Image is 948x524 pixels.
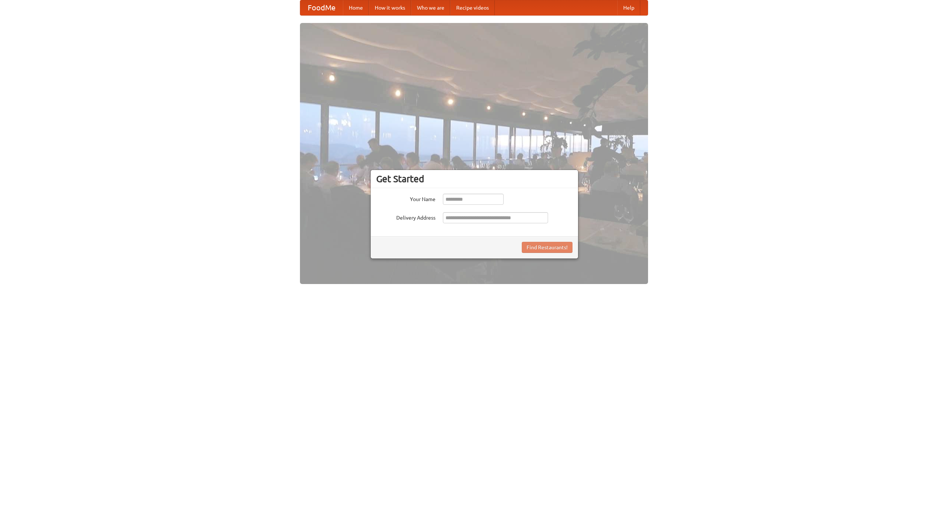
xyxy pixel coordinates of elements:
a: Recipe videos [450,0,495,15]
a: Help [617,0,640,15]
a: FoodMe [300,0,343,15]
h3: Get Started [376,173,573,184]
button: Find Restaurants! [522,242,573,253]
a: Who we are [411,0,450,15]
label: Delivery Address [376,212,435,221]
a: Home [343,0,369,15]
a: How it works [369,0,411,15]
label: Your Name [376,194,435,203]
